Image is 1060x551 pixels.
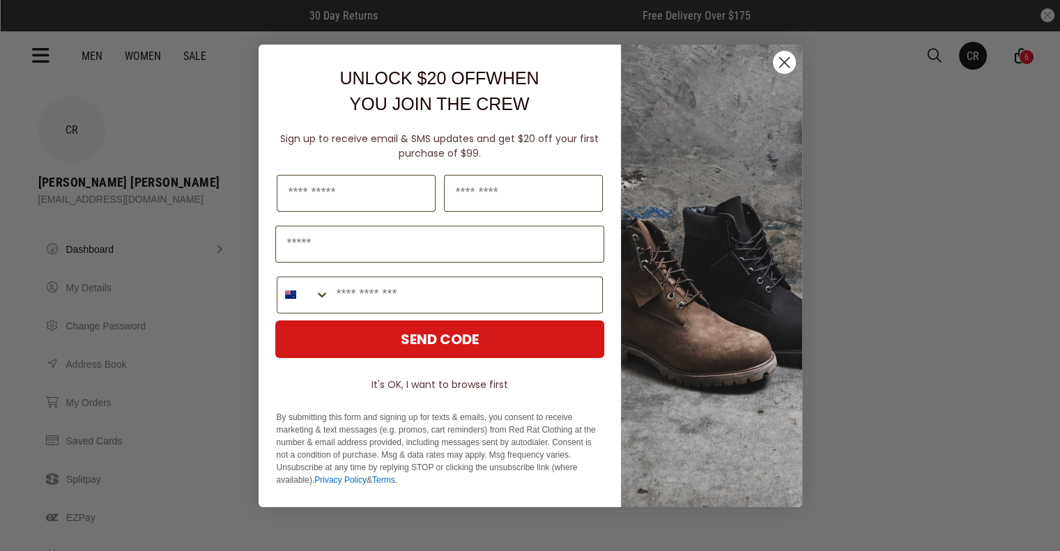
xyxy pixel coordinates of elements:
[285,289,296,300] img: New Zealand
[339,68,486,88] span: UNLOCK $20 OFF
[772,50,797,75] button: Close dialog
[280,132,599,160] span: Sign up to receive email & SMS updates and get $20 off your first purchase of $99.
[314,475,367,485] a: Privacy Policy
[372,475,395,485] a: Terms
[277,277,330,313] button: Search Countries
[11,6,53,47] button: Open LiveChat chat widget
[275,372,604,397] button: It's OK, I want to browse first
[621,45,802,507] img: f7662613-148e-4c88-9575-6c6b5b55a647.jpeg
[277,175,436,212] input: First Name
[486,68,539,88] span: WHEN
[275,320,604,358] button: SEND CODE
[275,226,604,263] input: Email
[277,411,603,486] p: By submitting this form and signing up for texts & emails, you consent to receive marketing & tex...
[350,94,530,114] span: YOU JOIN THE CREW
